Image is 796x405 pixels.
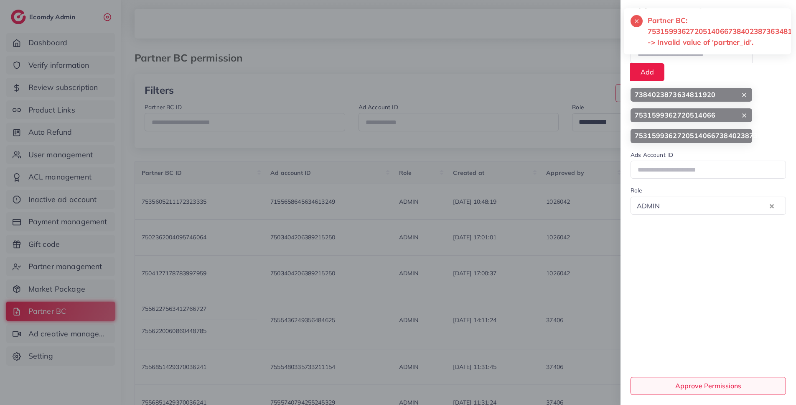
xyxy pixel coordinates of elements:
[631,377,786,395] button: Approve Permissions
[635,110,715,120] strong: 7531599362720514066
[773,3,789,21] button: Close
[635,131,796,141] strong: 75315993627205140667384023873634811920
[630,63,664,81] button: Add
[627,5,773,19] strong: Add Partner BC
[675,382,741,390] span: Approve Permissions
[635,199,661,212] span: ADMIN
[635,90,715,100] strong: 7384023873634811920
[662,199,768,212] input: Search for option
[770,201,774,210] button: Clear Selected
[631,197,786,215] div: Search for option
[773,4,789,21] svg: x
[631,151,673,159] label: Ads Account ID
[631,186,642,195] label: Role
